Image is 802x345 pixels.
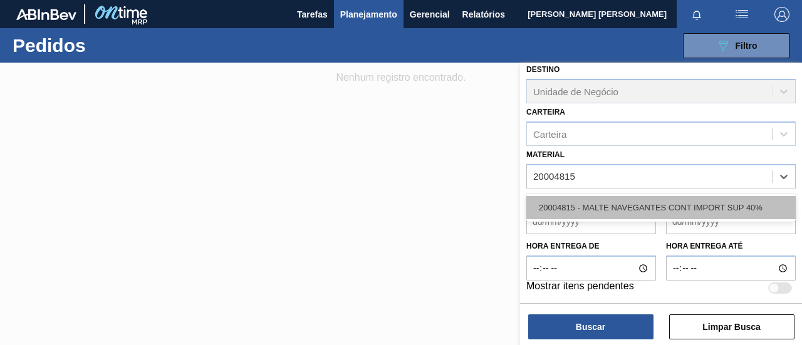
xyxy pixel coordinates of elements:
label: Carteira [526,108,565,116]
label: Hora entrega até [666,237,796,255]
button: Filtro [683,33,789,58]
span: Filtro [736,41,758,51]
div: Carteira [533,128,566,139]
input: dd/mm/yyyy [526,209,656,234]
label: Hora entrega de [526,237,656,255]
img: Logout [774,7,789,22]
span: Gerencial [410,7,450,22]
span: Relatórios [462,7,505,22]
label: Mostrar itens pendentes [526,281,634,296]
h1: Pedidos [13,38,185,53]
div: 20004815 - MALTE NAVEGANTES CONT IMPORT SUP 40% [526,196,796,219]
img: TNhmsLtSVTkK8tSr43FrP2fwEKptu5GPRR3wAAAABJRU5ErkJggg== [16,9,76,20]
span: Tarefas [297,7,328,22]
label: Material [526,150,565,159]
button: Notificações [677,6,717,23]
span: Planejamento [340,7,397,22]
img: userActions [734,7,749,22]
label: Destino [526,65,560,74]
input: dd/mm/yyyy [666,209,796,234]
